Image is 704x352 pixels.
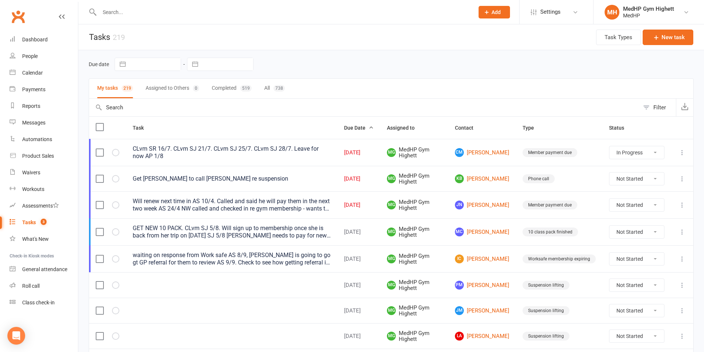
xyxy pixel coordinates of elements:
[387,305,442,317] span: MedHP Gym Highett
[78,24,125,50] h1: Tasks
[344,123,374,132] button: Due Date
[479,6,510,18] button: Add
[455,332,464,341] span: LA
[455,306,464,315] span: JM
[273,85,285,92] div: 738
[89,99,639,116] input: Search
[455,148,509,157] a: CM[PERSON_NAME]
[387,281,396,290] span: MG
[133,145,331,160] div: CLvm SR 16/7. CLvm SJ 21/7. CLvm SJ 25/7. CLvm SJ 28/7. Leave for now AP 1/8
[97,7,469,17] input: Search...
[9,7,27,26] a: Clubworx
[344,333,374,339] div: [DATE]
[455,332,509,341] a: LA[PERSON_NAME]
[146,79,199,98] button: Assigned to Others0
[22,136,52,142] div: Automations
[523,281,569,290] div: Suspension lifting
[387,226,442,238] span: MedHP Gym Highett
[10,278,78,294] a: Roll call
[10,294,78,311] a: Class kiosk mode
[22,120,45,126] div: Messages
[387,279,442,291] span: MedHP Gym Highett
[10,164,78,181] a: Waivers
[523,332,569,341] div: Suspension lifting
[455,254,509,263] a: IC[PERSON_NAME]
[22,236,49,242] div: What's New
[10,98,78,115] a: Reports
[10,115,78,131] a: Messages
[89,61,109,67] label: Due date
[22,103,40,109] div: Reports
[22,70,43,76] div: Calendar
[609,123,632,132] button: Status
[97,79,133,98] button: My tasks219
[455,281,509,290] a: PM[PERSON_NAME]
[10,261,78,278] a: General attendance kiosk mode
[133,225,331,239] div: GET NEW 10 PACK. CLvm SJ 5/8. Will sign up to membership once she is back from her trip on [DATE]...
[643,30,693,45] button: New task
[455,228,509,236] a: MC[PERSON_NAME]
[596,30,641,45] button: Task Types
[605,5,619,20] div: MH
[455,201,464,209] span: JN
[387,173,442,185] span: MedHP Gym Highett
[523,123,542,132] button: Type
[344,150,374,156] div: [DATE]
[639,99,676,116] button: Filter
[387,332,396,341] span: MG
[344,256,374,262] div: [DATE]
[387,147,442,159] span: MedHP Gym Highett
[133,125,152,131] span: Task
[344,125,374,131] span: Due Date
[10,31,78,48] a: Dashboard
[455,281,464,290] span: PM
[22,283,40,289] div: Roll call
[10,81,78,98] a: Payments
[264,79,285,98] button: All738
[344,229,374,235] div: [DATE]
[387,253,442,265] span: MedHP Gym Highett
[623,12,674,19] div: MedHP
[387,201,396,209] span: MG
[609,125,632,131] span: Status
[387,123,423,132] button: Assigned to
[22,203,59,209] div: Assessments
[455,306,509,315] a: JM[PERSON_NAME]
[133,198,331,212] div: Will renew next time in AS 10/4. Called and said he will pay them in the next two week AS 24/4 NW...
[7,327,25,345] div: Open Intercom Messenger
[22,170,40,175] div: Waivers
[113,33,125,42] div: 219
[22,186,44,192] div: Workouts
[387,199,442,211] span: MedHP Gym Highett
[455,125,482,131] span: Contact
[455,174,464,183] span: KB
[455,201,509,209] a: JN[PERSON_NAME]
[523,306,569,315] div: Suspension lifting
[523,148,577,157] div: Member payment due
[240,85,252,92] div: 519
[387,330,442,342] span: MedHP Gym Highett
[387,254,396,263] span: MG
[193,85,199,92] div: 0
[10,131,78,148] a: Automations
[455,254,464,263] span: IC
[212,79,252,98] button: Completed519
[344,176,374,182] div: [DATE]
[492,9,501,15] span: Add
[10,214,78,231] a: Tasks 3
[22,37,48,42] div: Dashboard
[387,228,396,236] span: MG
[133,252,331,266] div: waiting on response from Work safe AS 8/9, [PERSON_NAME] is going to go gt GP referral for them t...
[22,53,38,59] div: People
[10,48,78,65] a: People
[455,228,464,236] span: MC
[133,175,331,182] div: Get [PERSON_NAME] to call [PERSON_NAME] re suspension
[10,148,78,164] a: Product Sales
[122,85,133,92] div: 219
[10,65,78,81] a: Calendar
[523,125,542,131] span: Type
[623,6,674,12] div: MedHP Gym Highett
[540,4,561,20] span: Settings
[455,174,509,183] a: KB[PERSON_NAME]
[22,86,45,92] div: Payments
